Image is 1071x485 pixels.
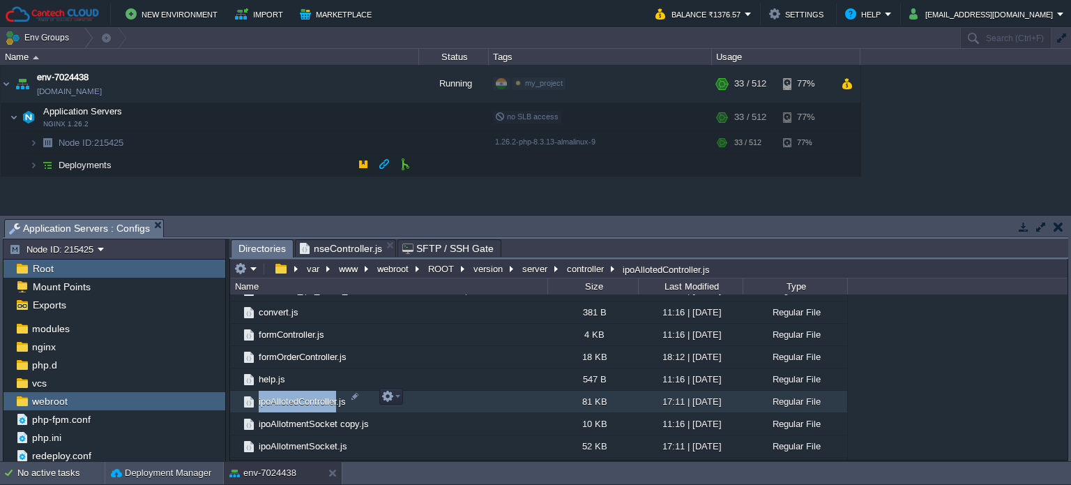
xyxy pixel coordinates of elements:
[744,278,847,294] div: Type
[29,377,49,389] a: vcs
[638,435,743,457] div: 17:11 | [DATE]
[734,103,766,131] div: 33 / 512
[126,6,222,22] button: New Environment
[257,351,349,363] a: formOrderController.js
[769,6,828,22] button: Settings
[241,394,257,410] img: AMDAwAAAACH5BAEAAAAALAAAAAABAAEAAAICRAEAOw==
[257,396,348,408] a: ipoAllotedController.js
[241,327,257,343] img: AMDAwAAAACH5BAEAAAAALAAAAAABAAEAAAICRAEAOw==
[743,301,847,323] div: Regular File
[230,458,241,479] img: AMDAwAAAACH5BAEAAAAALAAAAAABAAEAAAICRAEAOw==
[257,373,287,385] a: help.js
[257,418,371,430] a: ipoAllotmentSocket copy.js
[29,413,93,426] a: php-fpm.conf
[29,395,70,408] a: webroot
[734,132,761,154] div: 33 / 512
[257,284,480,296] a: combined_ipo_forms_68a2e0864df7c555401d551c.pdf
[300,6,376,22] button: Marketplace
[402,240,494,257] span: SFTP / SSH Gate
[495,112,559,121] span: no SLB access
[10,103,18,131] img: AMDAwAAAACH5BAEAAAAALAAAAAABAAEAAAICRAEAOw==
[5,28,74,47] button: Env Groups
[375,262,412,275] button: webroot
[713,49,860,65] div: Usage
[29,431,63,444] a: php.ini
[230,368,241,390] img: AMDAwAAAACH5BAEAAAAALAAAAAABAAEAAAICRAEAOw==
[230,435,241,457] img: AMDAwAAAACH5BAEAAAAALAAAAAABAAEAAAICRAEAOw==
[111,466,211,480] button: Deployment Manager
[42,106,124,117] a: Application ServersNGINX 1.26.2
[655,6,745,22] button: Balance ₹1376.57
[743,368,847,390] div: Regular File
[1,49,418,65] div: Name
[9,243,98,255] button: Node ID: 215425
[426,262,457,275] button: ROOT
[241,305,257,320] img: AMDAwAAAACH5BAEAAAAALAAAAAABAAEAAAICRAEAOw==
[420,49,488,65] div: Status
[29,341,58,353] a: nginx
[257,440,349,452] a: ipoAllotmentSocket.js
[300,240,382,257] span: nseController.js
[59,137,94,148] span: Node ID:
[638,301,743,323] div: 11:16 | [DATE]
[230,324,241,345] img: AMDAwAAAACH5BAEAAAAALAAAAAABAAEAAAICRAEAOw==
[29,132,38,154] img: AMDAwAAAACH5BAEAAAAALAAAAAABAAEAAAICRAEAOw==
[241,350,257,365] img: AMDAwAAAACH5BAEAAAAALAAAAAABAAEAAAICRAEAOw==
[30,281,93,293] a: Mount Points
[419,65,489,103] div: Running
[547,346,638,368] div: 18 KB
[525,79,563,87] span: my_project
[547,391,638,412] div: 81 KB
[783,65,828,103] div: 77%
[495,137,595,146] span: 1.26.2-php-8.3.13-almalinux-9
[29,322,72,335] a: modules
[57,137,126,149] a: Node ID:215425
[38,154,57,176] img: AMDAwAAAACH5BAEAAAAALAAAAAABAAEAAAICRAEAOw==
[229,466,296,480] button: env-7024438
[743,413,847,435] div: Regular File
[57,137,126,149] span: 215425
[37,84,102,98] a: [DOMAIN_NAME]
[489,49,711,65] div: Tags
[230,301,241,323] img: AMDAwAAAACH5BAEAAAAALAAAAAABAAEAAAICRAEAOw==
[37,70,89,84] a: env-7024438
[639,278,743,294] div: Last Modified
[38,132,57,154] img: AMDAwAAAACH5BAEAAAAALAAAAAABAAEAAAICRAEAOw==
[743,458,847,479] div: Regular File
[9,220,150,237] span: Application Servers : Configs
[29,359,59,371] a: php.d
[29,449,93,462] a: redeploy.conf
[547,435,638,457] div: 52 KB
[17,462,105,484] div: No active tasks
[230,413,241,435] img: AMDAwAAAACH5BAEAAAAALAAAAAABAAEAAAICRAEAOw==
[1,65,12,103] img: AMDAwAAAACH5BAEAAAAALAAAAAABAAEAAAICRAEAOw==
[43,120,89,128] span: NGINX 1.26.2
[33,56,39,59] img: AMDAwAAAACH5BAEAAAAALAAAAAABAAEAAAICRAEAOw==
[471,262,506,275] button: version
[230,259,1068,278] input: Click to enter the path
[547,458,638,479] div: 3 KB
[30,299,68,311] a: Exports
[257,329,326,341] a: formController.js
[295,239,396,257] li: /var/www/webroot/ROOT/server/controller/NseData/nseController.js
[743,324,847,345] div: Regular File
[57,159,114,171] span: Deployments
[13,65,32,103] img: AMDAwAAAACH5BAEAAAAALAAAAAABAAEAAAICRAEAOw==
[565,262,607,275] button: controller
[549,278,638,294] div: Size
[305,262,323,275] button: var
[638,413,743,435] div: 11:16 | [DATE]
[241,439,257,454] img: AMDAwAAAACH5BAEAAAAALAAAAAABAAEAAAICRAEAOw==
[638,346,743,368] div: 18:12 | [DATE]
